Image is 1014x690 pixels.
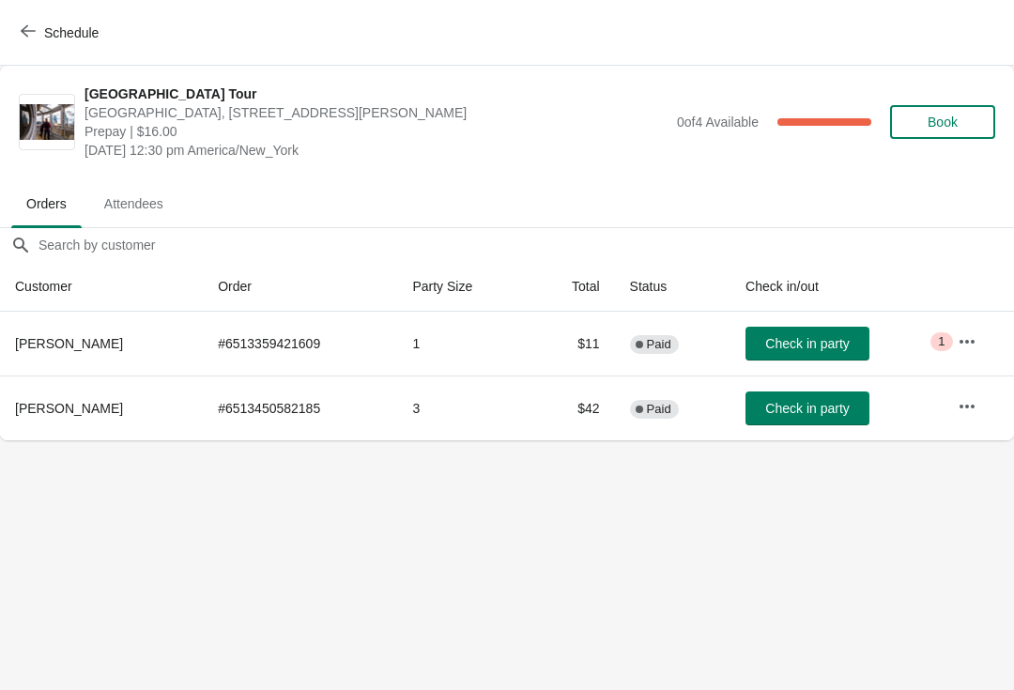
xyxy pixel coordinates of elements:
span: [DATE] 12:30 pm America/New_York [84,141,668,160]
input: Search by customer [38,228,1014,262]
img: City Hall Tower Tour [20,104,74,141]
span: Orders [11,187,82,221]
th: Status [615,262,730,312]
th: Order [203,262,397,312]
span: Book [928,115,958,130]
td: # 6513450582185 [203,376,397,440]
span: 0 of 4 Available [677,115,759,130]
button: Check in party [745,391,869,425]
th: Party Size [397,262,530,312]
span: Prepay | $16.00 [84,122,668,141]
button: Book [890,105,995,139]
td: $11 [530,312,614,376]
span: Check in party [765,336,849,351]
button: Schedule [9,16,114,50]
span: [GEOGRAPHIC_DATA], [STREET_ADDRESS][PERSON_NAME] [84,103,668,122]
span: Check in party [765,401,849,416]
td: 3 [397,376,530,440]
span: [PERSON_NAME] [15,336,123,351]
td: 1 [397,312,530,376]
span: Schedule [44,25,99,40]
th: Check in/out [730,262,943,312]
span: Paid [647,337,671,352]
td: # 6513359421609 [203,312,397,376]
span: [GEOGRAPHIC_DATA] Tour [84,84,668,103]
th: Total [530,262,614,312]
span: Paid [647,402,671,417]
span: Attendees [89,187,178,221]
td: $42 [530,376,614,440]
span: 1 [938,334,945,349]
span: [PERSON_NAME] [15,401,123,416]
button: Check in party [745,327,869,360]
